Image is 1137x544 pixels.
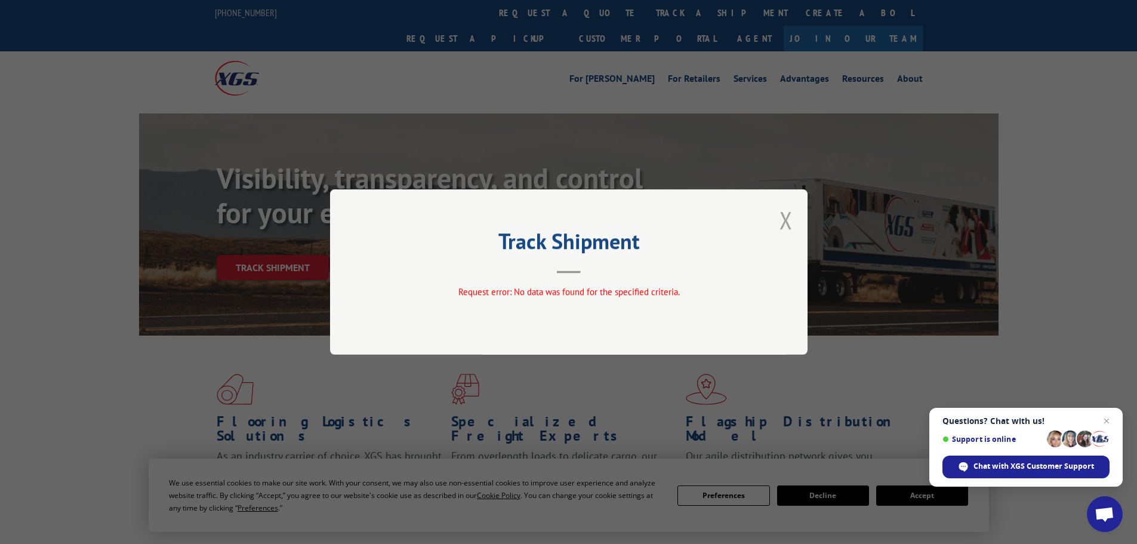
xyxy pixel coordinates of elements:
div: Open chat [1087,496,1123,532]
h2: Track Shipment [390,233,748,256]
span: Chat with XGS Customer Support [973,461,1094,472]
span: Support is online [942,435,1043,444]
span: Close chat [1099,414,1114,428]
span: Questions? Chat with us! [942,416,1110,426]
button: Close modal [779,204,793,236]
div: Chat with XGS Customer Support [942,456,1110,478]
span: Request error: No data was found for the specified criteria. [458,286,679,297]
